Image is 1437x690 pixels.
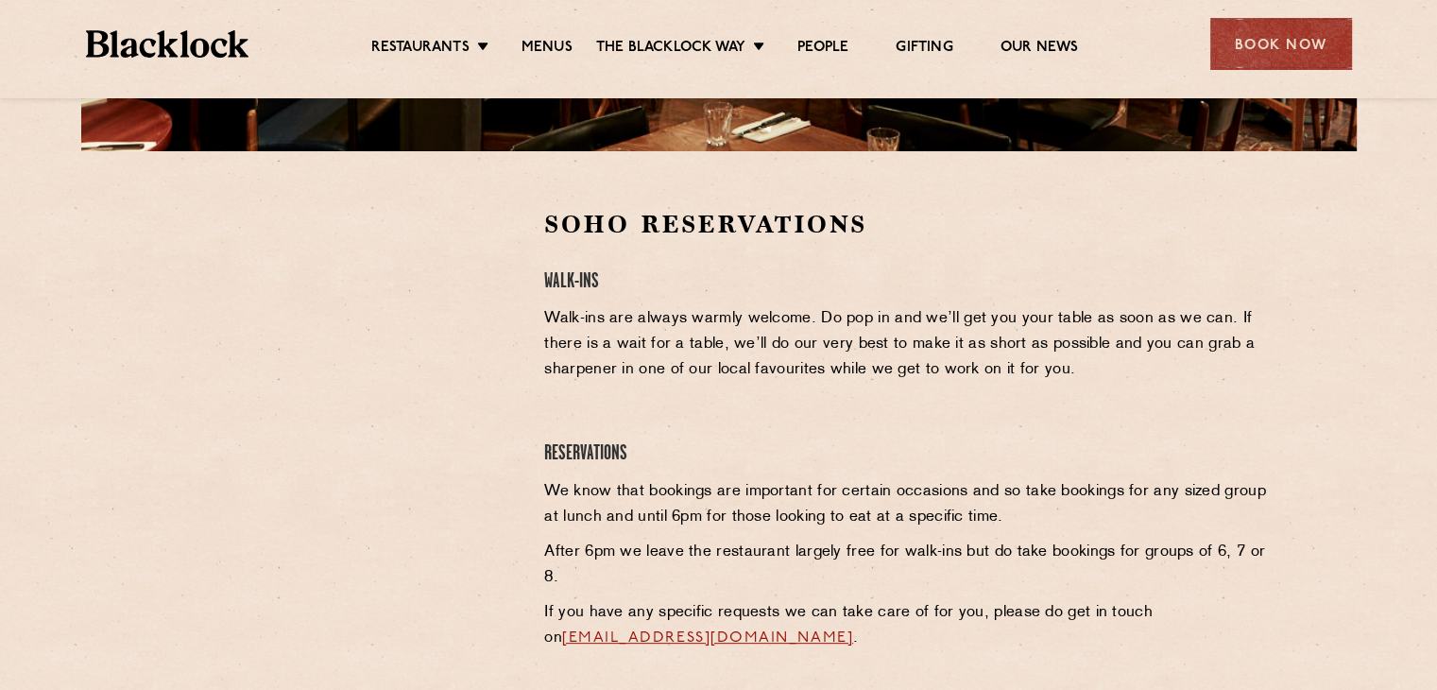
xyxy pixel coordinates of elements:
a: The Blacklock Way [596,39,745,60]
img: BL_Textured_Logo-footer-cropped.svg [86,30,249,58]
p: If you have any specific requests we can take care of for you, please do get in touch on . [544,600,1269,651]
a: Menus [522,39,573,60]
a: Restaurants [371,39,470,60]
iframe: OpenTable make booking widget [236,208,448,492]
p: After 6pm we leave the restaurant largely free for walk-ins but do take bookings for groups of 6,... [544,540,1269,591]
p: We know that bookings are important for certain occasions and so take bookings for any sized grou... [544,479,1269,530]
p: Walk-ins are always warmly welcome. Do pop in and we’ll get you your table as soon as we can. If ... [544,306,1269,383]
div: Book Now [1210,18,1352,70]
a: Gifting [896,39,952,60]
h4: Walk-Ins [544,269,1269,295]
a: [EMAIL_ADDRESS][DOMAIN_NAME] [562,630,853,646]
h2: Soho Reservations [544,208,1269,241]
a: People [797,39,848,60]
h4: Reservations [544,441,1269,467]
a: Our News [1001,39,1079,60]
